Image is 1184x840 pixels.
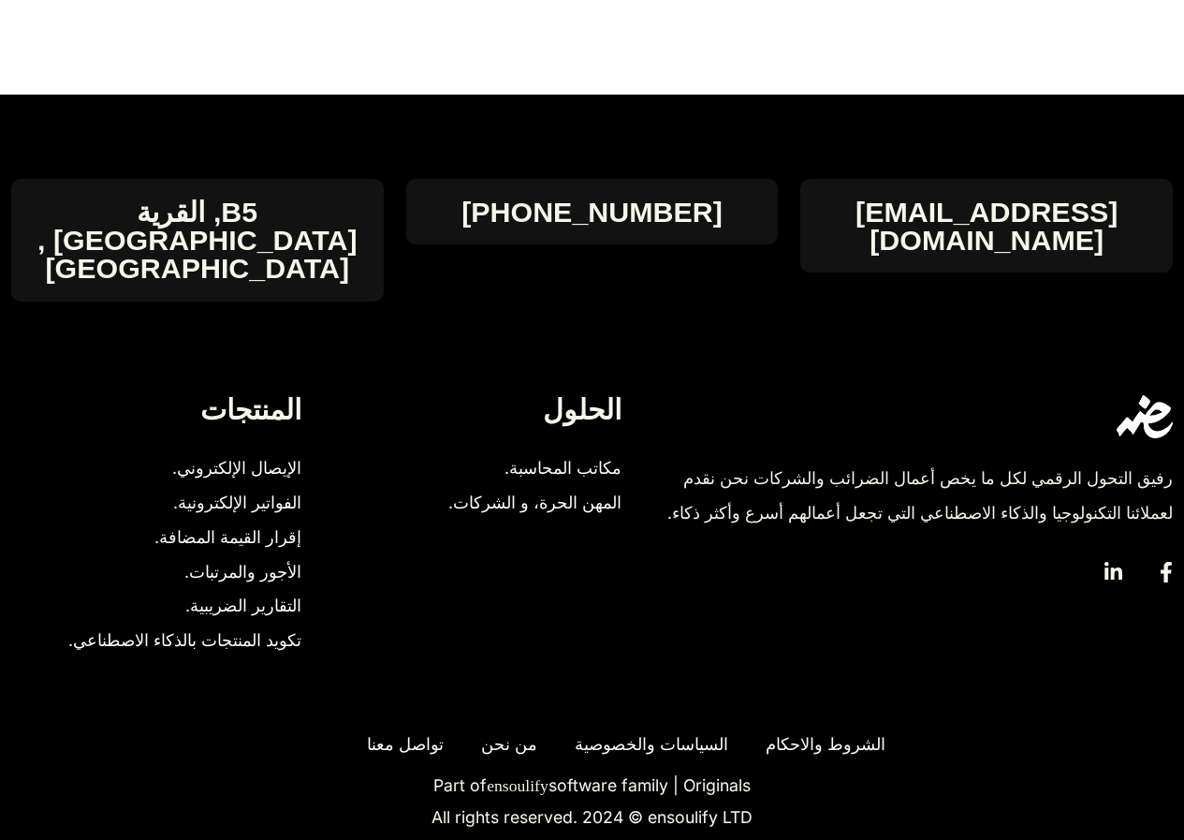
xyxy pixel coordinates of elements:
a: الإيصال الإلكتروني. [68,451,301,486]
a: مكاتب المحاسبة. [439,451,621,486]
a: التقارير الضريبية. [68,589,301,624]
a: الأجور والمرتبات. [68,555,301,590]
span: الإيصال الإلكتروني. [172,451,301,486]
h4: B5, القرية [GEOGRAPHIC_DATA] , [GEOGRAPHIC_DATA] [11,198,384,283]
span: الفواتير الإلكترونية. [173,486,301,521]
a: الشروط والاحكام [756,728,885,762]
a: [EMAIL_ADDRESS][DOMAIN_NAME] [800,198,1173,255]
p: Part of software family | Originals [9,777,1175,795]
a: المهن الحرة، و الشركات. [439,486,621,521]
span: الأجور والمرتبات. [184,555,301,590]
h4: الحلول [330,395,621,423]
a: [PHONE_NUMBER] [461,198,723,226]
a: إقرار القيمة المضافة. [68,521,301,555]
div: رفيق التحول الرقمي لكل ما يخص أعمال الضرائب والشركات نحن نقدم لعملائنا التكنولوجيا والذكاء الاصطن... [650,462,1173,531]
a: الفواتير الإلكترونية. [68,486,301,521]
a: ensoulify [487,778,548,795]
a: تكويد المنتجات بالذكاء الاصطناعي. [68,624,301,658]
span: مكاتب المحاسبة. [495,451,621,486]
a: السياسات والخصوصية [565,728,728,762]
img: eDariba [1117,395,1173,438]
p: All rights reserved. 2024 © ensoulify LTD [9,809,1175,826]
a: تواصل معنا [358,728,444,762]
span: إقرار القيمة المضافة. [154,521,301,555]
a: من نحن [472,728,537,762]
h4: المنتجات [11,395,301,423]
span: التقارير الضريبية. [185,589,301,624]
